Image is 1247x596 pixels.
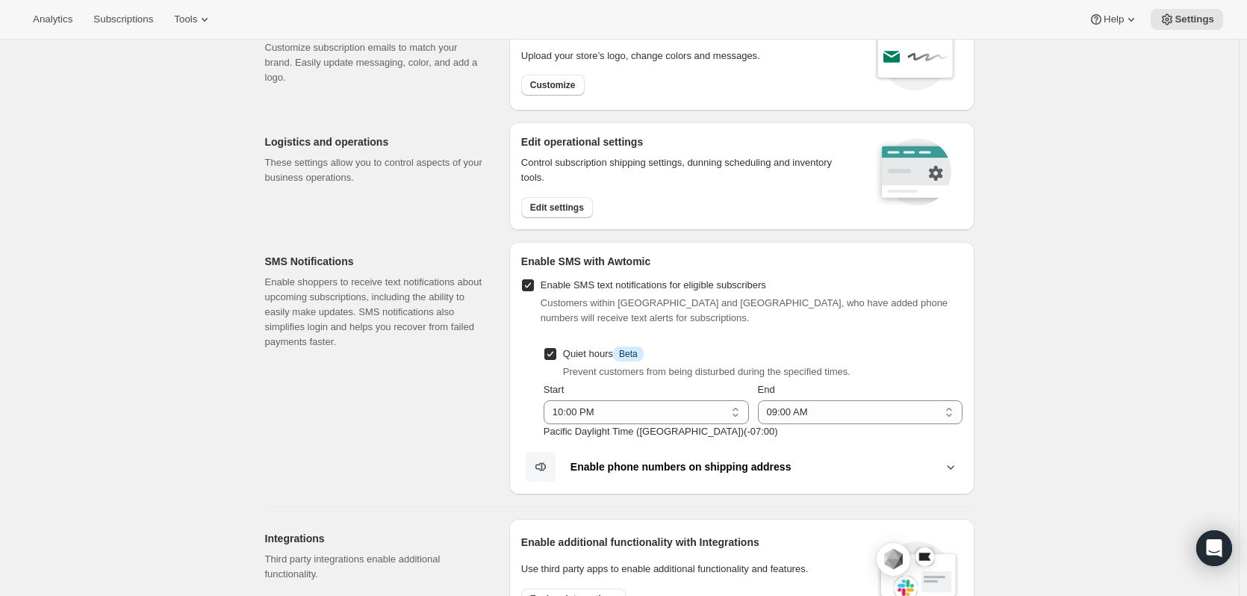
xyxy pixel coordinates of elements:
span: Edit settings [530,202,584,214]
p: Customize subscription emails to match your brand. Easily update messaging, color, and add a logo. [265,40,485,85]
button: Customize [521,75,585,96]
button: Help [1080,9,1148,30]
h2: Integrations [265,531,485,546]
p: Upload your store’s logo, change colors and messages. [521,49,760,63]
p: Third party integrations enable additional functionality. [265,552,485,582]
button: Settings [1151,9,1223,30]
button: Edit settings [521,197,593,218]
h2: Enable SMS with Awtomic [521,254,963,269]
p: Enable shoppers to receive text notifications about upcoming subscriptions, including the ability... [265,275,485,350]
span: Enable SMS text notifications for eligible subscribers [541,279,766,291]
div: Open Intercom Messenger [1196,530,1232,566]
span: Customers within [GEOGRAPHIC_DATA] and [GEOGRAPHIC_DATA], who have added phone numbers will recei... [541,297,948,323]
span: Beta [619,348,638,360]
h2: Edit operational settings [521,134,855,149]
button: Tools [165,9,221,30]
button: Enable phone numbers on shipping address [521,451,963,482]
span: Quiet hours [563,348,644,359]
span: Subscriptions [93,13,153,25]
p: Use third party apps to enable additional functionality and features. [521,562,862,577]
b: Enable phone numbers on shipping address [570,461,792,473]
span: End [758,384,775,395]
span: Settings [1175,13,1214,25]
h2: Enable additional functionality with Integrations [521,535,862,550]
span: Help [1104,13,1124,25]
span: Start [544,384,564,395]
span: Tools [174,13,197,25]
p: Pacific Daylight Time ([GEOGRAPHIC_DATA]) ( -07 : 00 ) [544,424,963,439]
button: Subscriptions [84,9,162,30]
h2: Logistics and operations [265,134,485,149]
span: Prevent customers from being disturbed during the specified times. [563,366,850,377]
p: These settings allow you to control aspects of your business operations. [265,155,485,185]
p: Control subscription shipping settings, dunning scheduling and inventory tools. [521,155,855,185]
h2: SMS Notifications [265,254,485,269]
button: Analytics [24,9,81,30]
span: Analytics [33,13,72,25]
span: Customize [530,79,576,91]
